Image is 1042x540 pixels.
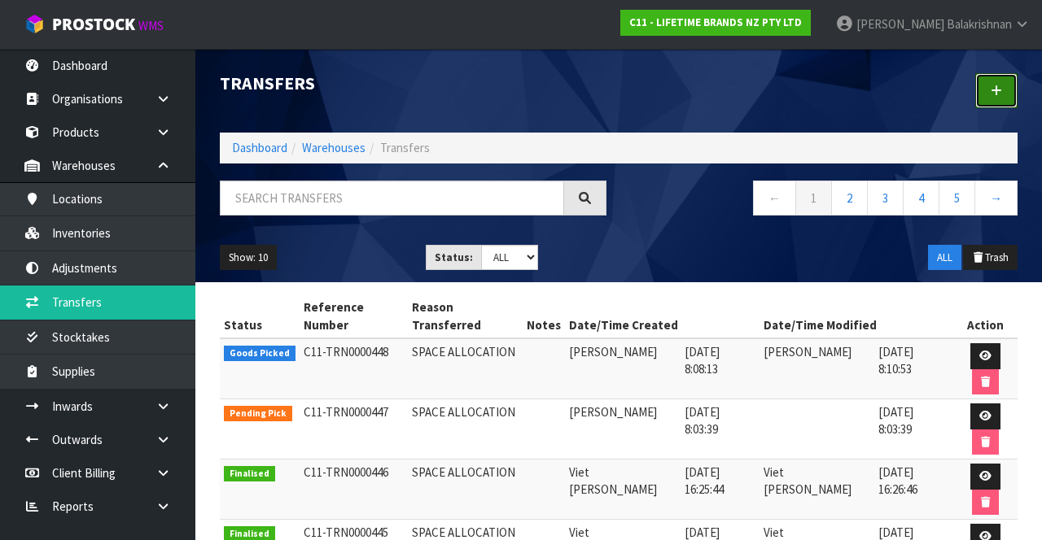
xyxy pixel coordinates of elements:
[302,140,366,155] a: Warehouses
[856,16,944,32] span: [PERSON_NAME]
[220,245,277,271] button: Show: 10
[408,294,523,338] th: Reason Transferred
[903,181,939,216] a: 4
[760,294,954,338] th: Date/Time Modified
[874,399,953,459] td: [DATE] 8:03:39
[681,399,760,459] td: [DATE] 8:03:39
[138,18,164,33] small: WMS
[408,459,523,520] td: SPACE ALLOCATION
[224,346,296,362] span: Goods Picked
[380,140,430,155] span: Transfers
[24,14,45,34] img: cube-alt.png
[974,181,1018,216] a: →
[408,399,523,459] td: SPACE ALLOCATION
[224,466,275,482] span: Finalised
[867,181,904,216] a: 3
[300,338,409,399] td: C11-TRN0000448
[753,181,796,216] a: ←
[939,181,975,216] a: 5
[565,399,681,459] td: [PERSON_NAME]
[220,73,606,93] h1: Transfers
[631,181,1018,220] nav: Page navigation
[224,406,292,422] span: Pending Pick
[681,459,760,520] td: [DATE] 16:25:44
[629,15,802,29] strong: C11 - LIFETIME BRANDS NZ PTY LTD
[565,459,681,520] td: Viet [PERSON_NAME]
[963,245,1018,271] button: Trash
[220,181,564,216] input: Search transfers
[760,338,875,399] td: [PERSON_NAME]
[408,338,523,399] td: SPACE ALLOCATION
[831,181,868,216] a: 2
[565,338,681,399] td: [PERSON_NAME]
[220,294,300,338] th: Status
[435,250,473,264] strong: Status:
[874,338,953,399] td: [DATE] 8:10:53
[928,245,961,271] button: ALL
[795,181,832,216] a: 1
[52,14,135,35] span: ProStock
[300,399,409,459] td: C11-TRN0000447
[947,16,1012,32] span: Balakrishnan
[874,459,953,520] td: [DATE] 16:26:46
[232,140,287,155] a: Dashboard
[300,294,409,338] th: Reference Number
[953,294,1018,338] th: Action
[620,10,811,36] a: C11 - LIFETIME BRANDS NZ PTY LTD
[523,294,565,338] th: Notes
[760,459,875,520] td: Viet [PERSON_NAME]
[681,338,760,399] td: [DATE] 8:08:13
[565,294,760,338] th: Date/Time Created
[300,459,409,520] td: C11-TRN0000446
